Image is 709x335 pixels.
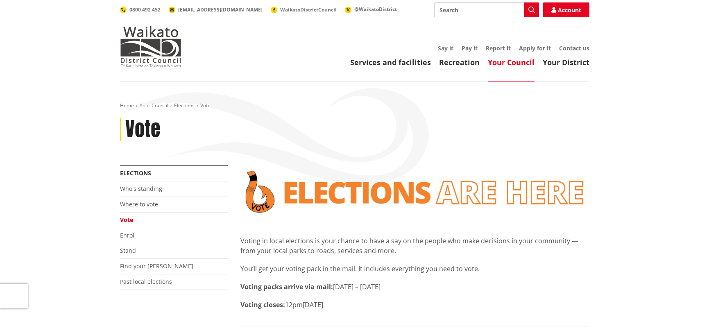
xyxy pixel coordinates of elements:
[120,185,162,192] a: Who's standing
[120,169,151,177] a: Elections
[285,300,323,309] span: 12pm[DATE]
[350,57,431,67] a: Services and facilities
[120,102,134,109] a: Home
[140,102,168,109] a: Your Council
[354,6,397,13] span: @WaikatoDistrict
[543,2,589,17] a: Account
[120,102,589,109] nav: breadcrumb
[280,6,337,13] span: WaikatoDistrictCouncil
[120,26,181,67] img: Waikato District Council - Te Kaunihera aa Takiwaa o Waikato
[240,264,589,274] p: You’ll get your voting pack in the mail. It includes everything you need to vote.
[488,57,535,67] a: Your Council
[125,118,160,141] h1: Vote
[543,57,589,67] a: Your District
[169,6,263,13] a: [EMAIL_ADDRESS][DOMAIN_NAME]
[519,44,551,52] a: Apply for it
[120,6,161,13] a: 0800 492 452
[486,44,511,52] a: Report it
[345,6,397,13] a: @WaikatoDistrict
[120,262,193,270] a: Find your [PERSON_NAME]
[438,44,453,52] a: Say it
[120,200,158,208] a: Where to vote
[271,6,337,13] a: WaikatoDistrictCouncil
[120,216,133,224] a: Vote
[240,236,589,256] p: Voting in local elections is your chance to have a say on the people who make decisions in your c...
[240,282,333,291] strong: Voting packs arrive via mail:
[240,165,589,218] img: Vote banner transparent
[439,57,480,67] a: Recreation
[120,231,134,239] a: Enrol
[178,6,263,13] span: [EMAIL_ADDRESS][DOMAIN_NAME]
[240,282,589,292] p: [DATE] – [DATE]
[129,6,161,13] span: 0800 492 452
[434,2,539,17] input: Search input
[462,44,478,52] a: Pay it
[120,278,172,285] a: Past local elections
[240,300,285,309] strong: Voting closes:
[559,44,589,52] a: Contact us
[120,247,136,254] a: Stand
[174,102,195,109] a: Elections
[200,102,211,109] span: Vote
